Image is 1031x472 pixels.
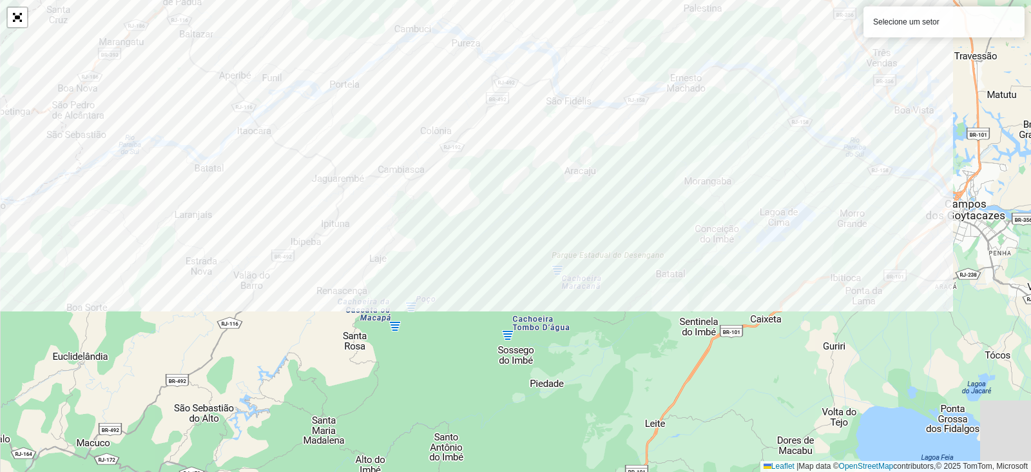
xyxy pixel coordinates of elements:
div: Selecione um setor [863,6,1025,37]
span: | [796,462,798,471]
a: OpenStreetMap [839,462,894,471]
a: Abrir mapa em tela cheia [8,8,27,27]
div: Map data © contributors,© 2025 TomTom, Microsoft [760,461,1031,472]
a: Leaflet [764,462,795,471]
